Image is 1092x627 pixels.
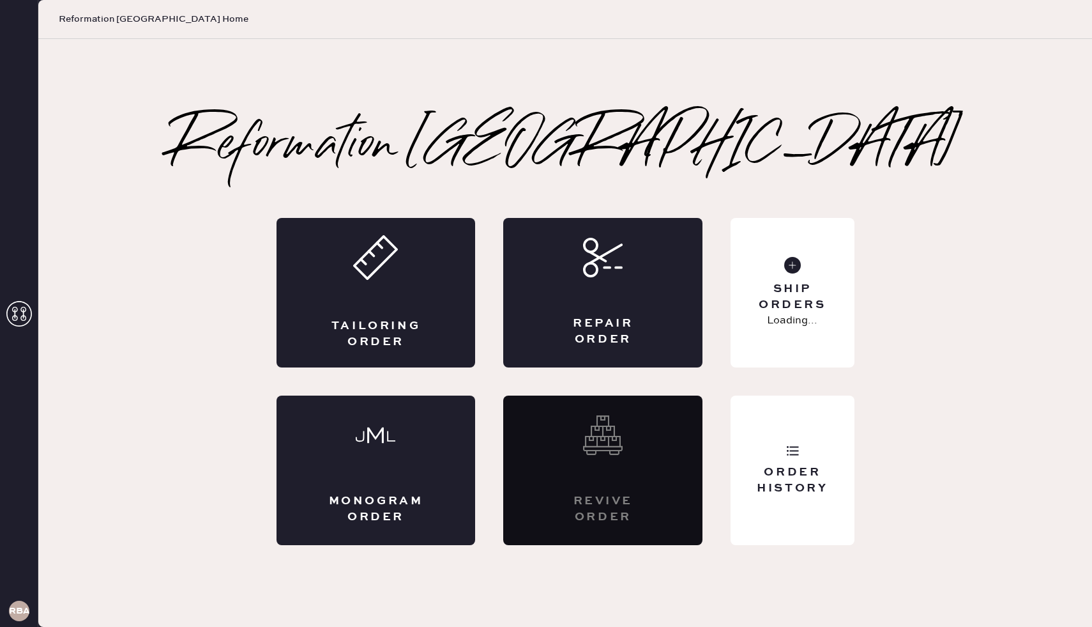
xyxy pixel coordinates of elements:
h2: Reformation [GEOGRAPHIC_DATA] [171,121,960,172]
div: Tailoring Order [328,318,425,350]
div: Revive order [554,493,651,525]
h3: RBA [9,607,29,615]
div: Interested? Contact us at care@hemster.co [503,396,702,545]
span: Reformation [GEOGRAPHIC_DATA] Home [59,13,248,26]
div: Order History [741,465,844,497]
div: Repair Order [554,316,651,348]
p: Loading... [767,313,817,329]
div: Monogram Order [328,493,425,525]
div: Ship Orders [741,281,844,313]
